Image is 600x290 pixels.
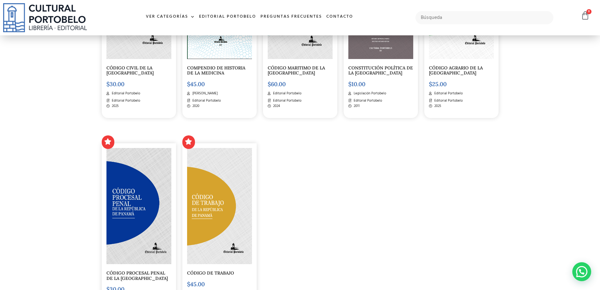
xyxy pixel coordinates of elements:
[581,11,590,20] a: 0
[348,80,351,88] span: $
[106,80,110,88] span: $
[268,80,271,88] span: $
[268,80,286,88] bdi: 60.00
[187,65,245,76] a: COMPENDIO DE HISTORIA DE LA MEDICINA
[348,65,413,76] a: CONSTITUCIÓN POLÍTICA DE LA [GEOGRAPHIC_DATA]
[271,104,280,109] span: 2024
[191,104,199,109] span: 2020
[187,80,205,88] bdi: 45.00
[324,10,355,24] a: Contacto
[429,80,447,88] bdi: 25.00
[433,104,441,109] span: 2025
[197,10,258,24] a: Editorial Portobelo
[187,281,190,288] span: $
[187,270,234,276] a: CÓDIGO DE TRABAJO
[429,65,483,76] a: CÓDIGO AGRARIO DE LA [GEOGRAPHIC_DATA]
[144,10,197,24] a: Ver Categorías
[191,98,221,104] span: Editorial Portobelo
[433,91,463,96] span: Editorial Portobelo
[352,98,382,104] span: Editorial Portobelo
[110,104,119,109] span: 2025
[433,98,463,104] span: Editorial Portobelo
[271,91,301,96] span: Editorial Portobelo
[258,10,324,24] a: Preguntas frecuentes
[106,270,168,281] a: CÓDIGO PROCESAL PENAL DE LA [GEOGRAPHIC_DATA]
[110,91,140,96] span: Editorial Portobelo
[106,80,124,88] bdi: 30.00
[586,9,591,14] span: 0
[352,104,360,109] span: 2011
[187,148,252,264] img: CD-013-CODIGO-DE-TRABAJO
[106,65,154,76] a: CÓDIGO CIVIL DE LA [GEOGRAPHIC_DATA]
[348,80,365,88] bdi: 10.00
[106,148,171,264] img: CD-002PORTADA P.PENAL-01-01
[429,80,432,88] span: $
[271,98,301,104] span: Editorial Portobelo
[268,65,325,76] a: CÓDIGO MARITIMO DE LA [GEOGRAPHIC_DATA]
[415,11,554,24] input: Búsqueda
[191,91,218,96] span: [PERSON_NAME]
[187,80,190,88] span: $
[110,98,140,104] span: Editorial Portobelo
[352,91,386,96] span: Legislación Portobelo
[187,281,205,288] bdi: 45.00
